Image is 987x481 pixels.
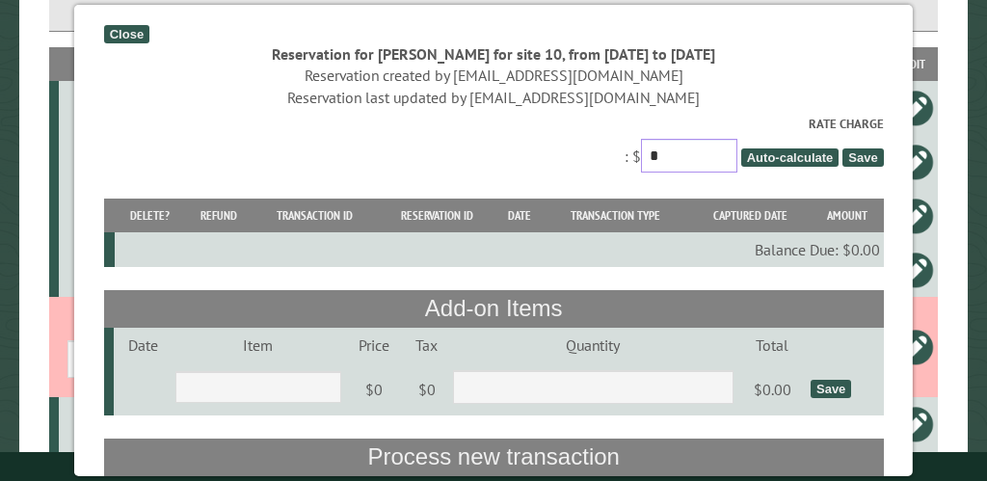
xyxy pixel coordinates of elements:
th: Captured Date [688,199,811,232]
label: Rate Charge [104,115,884,133]
td: Quantity [449,328,736,362]
td: Date [114,328,172,362]
th: Process new transaction [104,439,884,475]
td: $0 [404,362,449,416]
th: Transaction ID [252,199,377,232]
span: Auto-calculate [741,148,840,167]
td: Item [172,328,343,362]
div: 6 [67,98,117,118]
div: Reservation created by [EMAIL_ADDRESS][DOMAIN_NAME] [104,65,884,86]
div: Reservation last updated by [EMAIL_ADDRESS][DOMAIN_NAME] [104,87,884,108]
div: 9 [67,152,117,172]
th: Add-on Items [104,290,884,327]
div: 2 [67,206,117,226]
td: $0.00 [736,362,807,416]
th: Site [59,47,120,81]
th: Amount [812,199,884,232]
td: Price [344,328,404,362]
th: Date [496,199,543,232]
th: Edit [892,47,938,81]
div: : $ [104,115,884,177]
th: Transaction Type [543,199,688,232]
div: Save [811,380,851,398]
th: Delete? [115,199,185,232]
div: Reservation for [PERSON_NAME] for site 10, from [DATE] to [DATE] [104,43,884,65]
span: Save [842,148,883,167]
td: Balance Due: $0.00 [115,232,883,267]
th: Refund [185,199,252,232]
div: 7 [67,260,117,280]
td: Tax [404,328,449,362]
div: Close [104,25,149,43]
th: Reservation ID [377,199,496,232]
td: Total [736,328,807,362]
div: T4 [67,414,117,434]
td: $0 [344,362,404,416]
